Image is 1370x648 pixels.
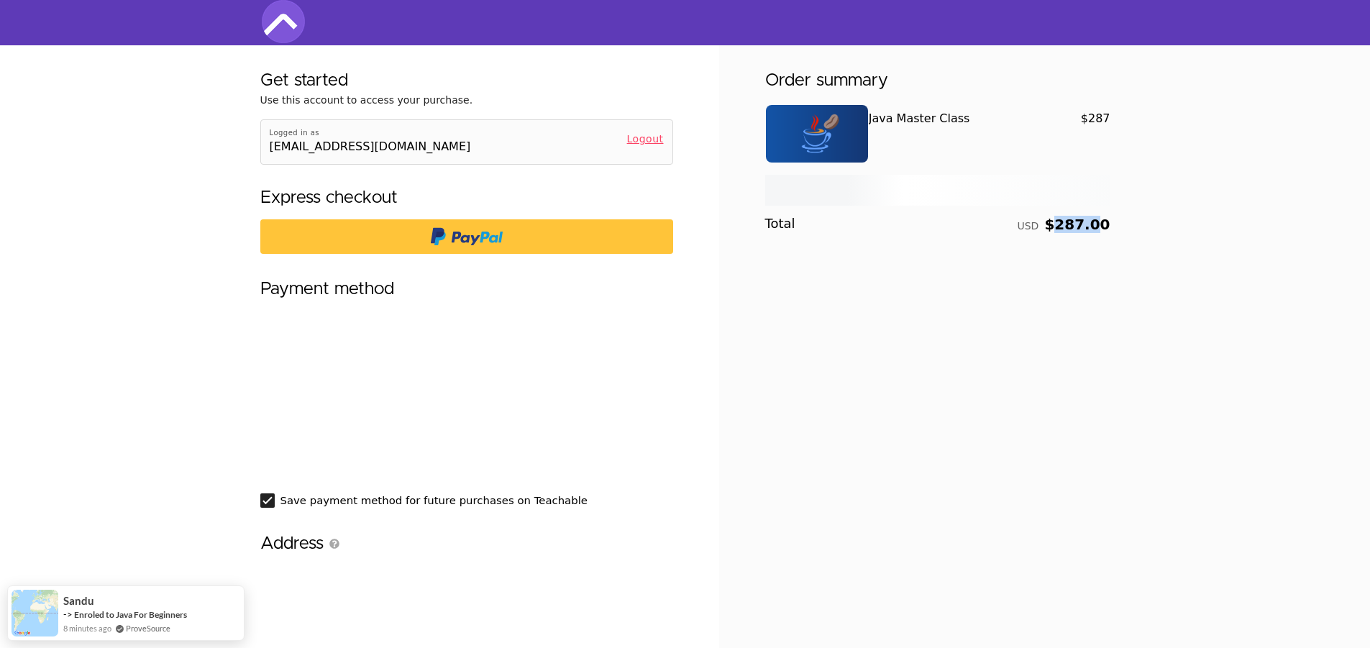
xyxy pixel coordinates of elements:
[765,175,1110,206] svg: Loading
[1069,104,1110,163] div: $287
[1017,217,1110,232] div: $287.00
[260,93,649,108] div: Use this account to access your purchase.
[627,129,664,147] button: Logout
[1017,220,1038,232] span: USD
[869,110,1069,127] div: Java Master Class
[324,539,339,549] div: Your address is used to calculate tax based on where you live and ensure compliance with applicab...
[260,188,398,208] h5: Express checkout
[63,622,111,634] span: 8 minutes ago
[74,608,187,621] a: Enroled to Java For Beginners
[765,68,888,93] h4: Order summary
[63,608,73,620] span: ->
[257,298,676,496] iframe: Secure payment input frame
[260,277,394,301] h4: Payment method
[12,590,58,636] img: provesource social proof notification image
[431,219,503,254] img: Paypal Logo
[329,539,339,549] svg: Your address is used to calculate tax based on where you live and ensure compliance with applicab...
[260,68,348,93] h4: Get started
[260,493,673,508] label: Save payment method for future purchases on Teachable
[766,105,868,163] img: Product Logo
[765,217,1018,232] div: Total
[63,595,94,607] span: sandu
[126,622,170,634] a: ProveSource
[260,531,339,556] h4: Address
[270,129,616,138] div: Logged in as
[270,138,471,155] div: [EMAIL_ADDRESS][DOMAIN_NAME]
[260,219,673,254] button: Pay with PayPal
